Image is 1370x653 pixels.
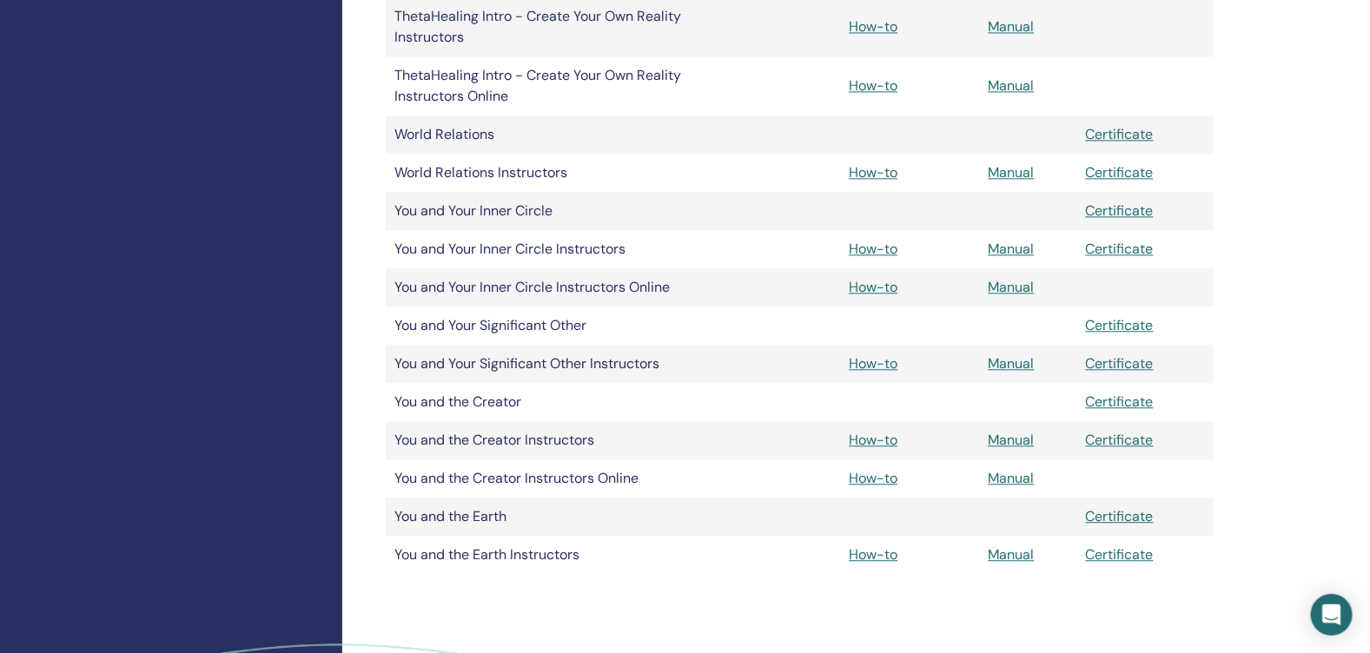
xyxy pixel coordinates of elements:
a: How-to [849,278,897,296]
a: How-to [849,431,897,449]
a: Manual [989,278,1035,296]
td: World Relations [386,115,698,154]
a: How-to [849,17,897,36]
td: You and the Earth Instructors [386,536,698,574]
td: You and Your Significant Other Instructors [386,345,698,383]
a: Certificate [1086,431,1154,449]
td: You and the Creator Instructors Online [386,459,698,498]
a: How-to [849,469,897,487]
td: ThetaHealing Intro - Create Your Own Reality Instructors Online [386,56,698,115]
a: How-to [849,240,897,258]
td: You and the Creator Instructors [386,421,698,459]
a: How-to [849,163,897,181]
a: Certificate [1086,507,1154,525]
a: Manual [989,431,1035,449]
a: Manual [989,163,1035,181]
a: Manual [989,469,1035,487]
a: Manual [989,17,1035,36]
td: You and the Earth [386,498,698,536]
a: Certificate [1086,125,1154,143]
td: You and Your Inner Circle Instructors [386,230,698,268]
td: You and Your Inner Circle Instructors Online [386,268,698,307]
a: How-to [849,354,897,373]
a: Certificate [1086,163,1154,181]
a: Certificate [1086,354,1154,373]
a: Manual [989,545,1035,564]
td: You and Your Inner Circle [386,192,698,230]
td: You and Your Significant Other [386,307,698,345]
a: How-to [849,545,897,564]
a: Certificate [1086,240,1154,258]
div: Open Intercom Messenger [1311,594,1353,636]
td: World Relations Instructors [386,154,698,192]
a: How-to [849,76,897,95]
a: Certificate [1086,201,1154,220]
a: Manual [989,354,1035,373]
a: Certificate [1086,392,1154,411]
a: Manual [989,240,1035,258]
a: Certificate [1086,545,1154,564]
a: Certificate [1086,316,1154,334]
td: You and the Creator [386,383,698,421]
a: Manual [989,76,1035,95]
